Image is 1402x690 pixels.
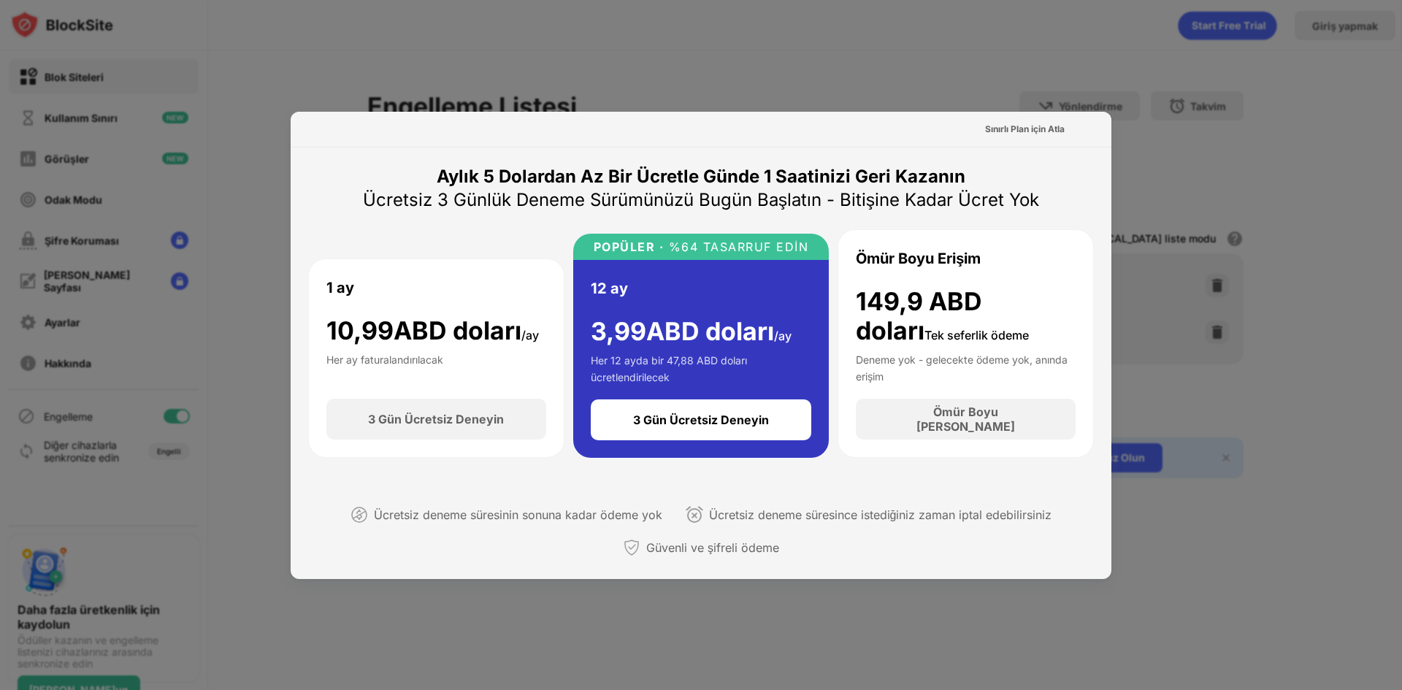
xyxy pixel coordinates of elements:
[326,279,354,296] font: 1 ay
[686,506,703,524] img: istediğiniz zaman iptal edebilirsiniz
[856,353,1068,382] font: Deneme yok - gelecekte ödeme yok, anında erişim
[646,540,779,555] font: Güvenli ve şifreli ödeme
[591,280,628,297] font: 12 ay
[326,353,443,366] font: Her ay faturalandırılacak
[326,315,394,345] font: 10,99
[985,123,1065,134] font: Sınırlı Plan için Atla
[437,166,965,187] font: Aylık 5 Dolardan Az Bir Ücretle Günde 1 Saatinizi Geri Kazanın
[916,405,1015,434] font: Ömür Boyu [PERSON_NAME]
[924,328,1029,342] font: Tek seferlik ödeme
[594,239,664,254] font: POPÜLER ·
[623,539,640,556] img: güvenli ödeme
[521,328,539,342] font: /ay
[856,286,982,346] font: 149,9 ABD doları
[774,329,792,343] font: /ay
[368,412,504,426] font: 3 Gün Ücretsiz Deneyin
[646,316,774,346] font: ABD doları
[350,506,368,524] img: ödeme yapmamak
[394,315,521,345] font: ABD doları
[633,413,769,427] font: 3 Gün Ücretsiz Deneyin
[363,189,1039,210] font: Ücretsiz 3 Günlük Deneme Sürümünüzü Bugün Başlatın - Bitişine Kadar Ücret Yok
[591,354,747,383] font: Her 12 ayda bir 47,88 ABD doları ücretlendirilecek
[856,250,981,267] font: Ömür Boyu Erişim
[374,507,662,522] font: Ücretsiz deneme süresinin sonuna kadar ödeme yok
[709,507,1052,522] font: Ücretsiz deneme süresince istediğiniz zaman iptal edebilirsiniz
[669,239,809,254] font: %64 TASARRUF EDİN
[591,316,646,346] font: 3,99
